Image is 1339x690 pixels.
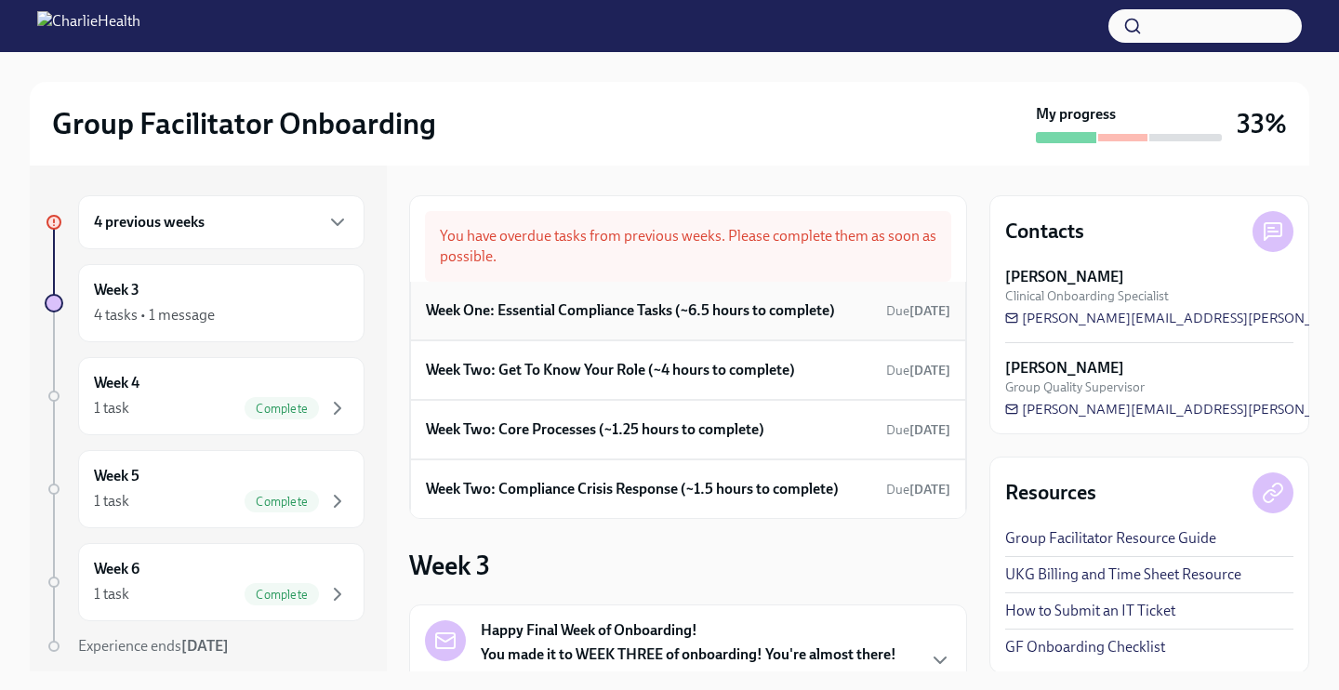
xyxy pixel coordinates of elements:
[409,549,490,582] h3: Week 3
[481,645,896,663] strong: You made it to WEEK THREE of onboarding! You're almost there!
[1005,218,1084,245] h4: Contacts
[426,479,839,499] h6: Week Two: Compliance Crisis Response (~1.5 hours to complete)
[426,416,950,444] a: Week Two: Core Processes (~1.25 hours to complete)Due[DATE]
[94,280,139,300] h6: Week 3
[1005,378,1145,396] span: Group Quality Supervisor
[94,584,129,604] div: 1 task
[886,362,950,379] span: September 29th, 2025 10:00
[909,422,950,438] strong: [DATE]
[426,419,764,440] h6: Week Two: Core Processes (~1.25 hours to complete)
[425,211,951,282] div: You have overdue tasks from previous weeks. Please complete them as soon as possible.
[52,105,436,142] h2: Group Facilitator Onboarding
[94,398,129,418] div: 1 task
[426,297,950,325] a: Week One: Essential Compliance Tasks (~6.5 hours to complete)Due[DATE]
[1036,104,1116,125] strong: My progress
[426,356,950,384] a: Week Two: Get To Know Your Role (~4 hours to complete)Due[DATE]
[886,482,950,498] span: Due
[1005,637,1165,657] a: GF Onboarding Checklist
[426,360,795,380] h6: Week Two: Get To Know Your Role (~4 hours to complete)
[94,466,139,486] h6: Week 5
[1005,564,1241,585] a: UKG Billing and Time Sheet Resource
[78,195,365,249] div: 4 previous weeks
[94,491,129,511] div: 1 task
[94,305,215,325] div: 4 tasks • 1 message
[886,421,950,439] span: September 29th, 2025 10:00
[909,482,950,498] strong: [DATE]
[245,402,319,416] span: Complete
[45,450,365,528] a: Week 51 taskComplete
[909,363,950,378] strong: [DATE]
[181,637,229,655] strong: [DATE]
[1005,287,1169,305] span: Clinical Onboarding Specialist
[45,357,365,435] a: Week 41 taskComplete
[1005,601,1175,621] a: How to Submit an IT Ticket
[45,543,365,621] a: Week 61 taskComplete
[886,302,950,320] span: September 22nd, 2025 10:00
[886,422,950,438] span: Due
[1005,267,1124,287] strong: [PERSON_NAME]
[886,363,950,378] span: Due
[886,303,950,319] span: Due
[94,212,205,232] h6: 4 previous weeks
[78,637,229,655] span: Experience ends
[245,495,319,509] span: Complete
[426,300,835,321] h6: Week One: Essential Compliance Tasks (~6.5 hours to complete)
[45,264,365,342] a: Week 34 tasks • 1 message
[909,303,950,319] strong: [DATE]
[1005,479,1096,507] h4: Resources
[1005,358,1124,378] strong: [PERSON_NAME]
[426,475,950,503] a: Week Two: Compliance Crisis Response (~1.5 hours to complete)Due[DATE]
[94,373,139,393] h6: Week 4
[1005,528,1216,549] a: Group Facilitator Resource Guide
[886,481,950,498] span: September 29th, 2025 10:00
[245,588,319,602] span: Complete
[94,559,139,579] h6: Week 6
[481,620,697,641] strong: Happy Final Week of Onboarding!
[37,11,140,41] img: CharlieHealth
[1237,107,1287,140] h3: 33%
